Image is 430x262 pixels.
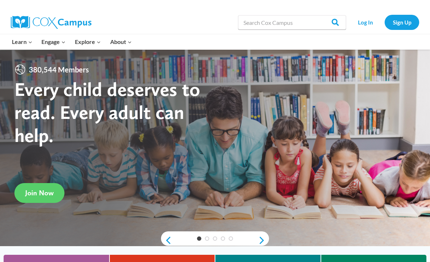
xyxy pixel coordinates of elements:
[350,15,381,30] a: Log In
[238,15,346,30] input: Search Cox Campus
[161,236,172,245] a: previous
[12,37,32,46] span: Learn
[258,236,269,245] a: next
[221,236,225,241] a: 4
[229,236,233,241] a: 5
[110,37,132,46] span: About
[197,236,201,241] a: 1
[7,34,136,49] nav: Primary Navigation
[14,77,200,146] strong: Every child deserves to read. Every adult can help.
[385,15,419,30] a: Sign Up
[213,236,217,241] a: 3
[41,37,66,46] span: Engage
[205,236,209,241] a: 2
[26,64,92,75] span: 380,544 Members
[161,233,269,248] div: content slider buttons
[25,188,54,197] span: Join Now
[11,16,91,29] img: Cox Campus
[350,15,419,30] nav: Secondary Navigation
[14,183,64,203] a: Join Now
[75,37,101,46] span: Explore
